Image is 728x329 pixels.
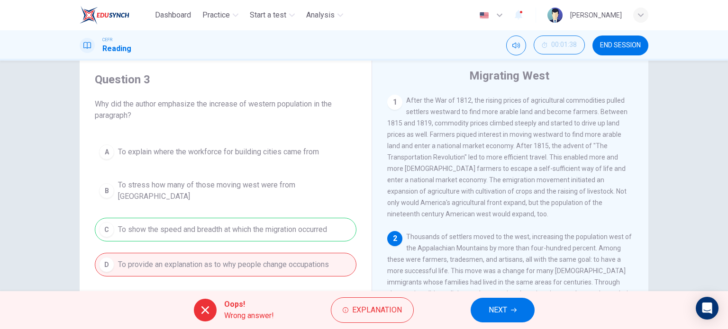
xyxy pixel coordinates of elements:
button: Analysis [302,7,347,24]
span: Wrong answer! [224,310,274,321]
span: Start a test [250,9,286,21]
div: Hide [534,36,585,55]
button: Practice [199,7,242,24]
button: END SESSION [592,36,648,55]
h4: Question 3 [95,72,356,87]
span: Analysis [306,9,335,21]
span: END SESSION [600,42,641,49]
a: EduSynch logo [80,6,151,25]
span: Practice [202,9,230,21]
button: Dashboard [151,7,195,24]
img: EduSynch logo [80,6,129,25]
span: CEFR [102,36,112,43]
button: Explanation [331,297,414,323]
div: 1 [387,95,402,110]
div: [PERSON_NAME] [570,9,622,21]
span: Dashboard [155,9,191,21]
h4: Migrating West [469,68,549,83]
div: 2 [387,231,402,246]
img: en [478,12,490,19]
button: NEXT [471,298,535,322]
span: NEXT [489,303,507,317]
img: Profile picture [547,8,563,23]
span: Why did the author emphasize the increase of western population in the paragraph? [95,98,356,121]
h1: Reading [102,43,131,54]
div: Open Intercom Messenger [696,297,719,320]
span: 00:01:38 [551,41,577,49]
button: Start a test [246,7,299,24]
span: Oops! [224,299,274,310]
div: Mute [506,36,526,55]
span: After the War of 1812, the rising prices of agricultural commodities pulled settlers westward to ... [387,97,628,218]
span: Explanation [352,303,402,317]
button: 00:01:38 [534,36,585,54]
